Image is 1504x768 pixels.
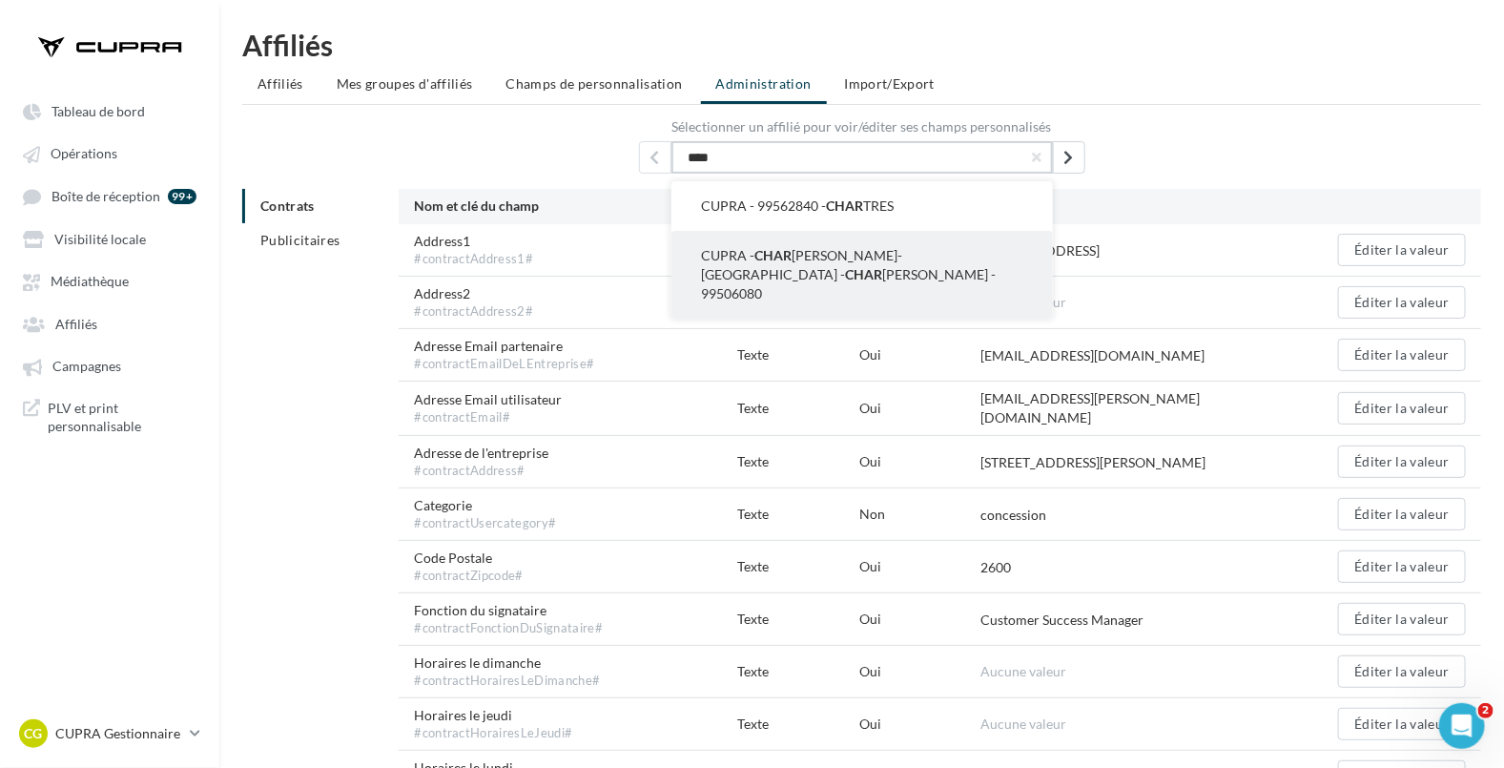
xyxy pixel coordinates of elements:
[55,316,97,332] span: Affiliés
[414,303,533,321] div: #contractAddress2#
[755,247,793,263] span: CHAR
[1439,703,1485,749] iframe: Intercom live chat
[15,716,204,752] a: CG CUPRA Gestionnaire
[859,557,980,576] div: Oui
[846,266,883,282] span: CHAR
[980,197,1304,217] div: Valeur
[414,356,594,373] div: #contractEmailDeLEntreprise#
[414,549,524,585] span: Code Postale
[1338,655,1466,688] button: Éditer la valeur
[11,178,208,214] a: Boîte de réception 99+
[25,724,43,743] span: CG
[168,189,196,204] div: 99+
[337,75,473,92] span: Mes groupes d'affiliés
[671,181,1053,231] button: CUPRA - 99562840 -CHARTRES
[1478,703,1494,718] span: 2
[414,515,556,532] div: #contractUsercategory#
[55,724,182,743] p: CUPRA Gestionnaire
[11,135,208,170] a: Opérations
[414,409,562,426] div: #contractEmail#
[414,725,572,742] div: #contractHorairesLeJeudi#
[859,505,980,524] div: Non
[258,75,303,92] span: Affiliés
[51,146,117,162] span: Opérations
[671,231,1053,319] button: CUPRA -CHAR[PERSON_NAME]-[GEOGRAPHIC_DATA] -CHAR[PERSON_NAME] - 99506080
[414,673,600,690] div: #contractHorairesLeDimanche#
[1338,603,1466,635] button: Éditer la valeur
[859,610,980,629] div: Oui
[1338,392,1466,425] button: Éditer la valeur
[1338,286,1466,319] button: Éditer la valeur
[48,399,196,436] span: PLV et print personnalisable
[980,389,1304,427] div: [EMAIL_ADDRESS][PERSON_NAME][DOMAIN_NAME]
[414,620,603,637] div: #contractFonctionDuSignataire#
[242,31,1481,59] div: Affiliés
[414,197,737,217] div: Nom et clé du champ
[980,716,1066,732] span: Aucune valeur
[414,390,562,426] span: Adresse Email utilisateur
[52,188,160,204] span: Boîte de réception
[1338,339,1466,371] button: Éditer la valeur
[980,453,1205,472] div: [STREET_ADDRESS][PERSON_NAME]
[242,120,1481,134] label: Sélectionner un affilié pour voir/éditer ses champs personnalisés
[738,345,859,364] div: Texte
[11,263,208,298] a: Médiathèque
[1338,498,1466,530] button: Éditer la valeur
[1338,446,1466,478] button: Éditer la valeur
[738,505,859,524] div: Texte
[859,452,980,471] div: Oui
[11,348,208,383] a: Campagnes
[980,663,1066,679] span: Aucune valeur
[859,715,980,734] div: Oui
[414,601,603,637] span: Fonction du signataire
[702,247,997,301] span: CUPRA - [PERSON_NAME]-[GEOGRAPHIC_DATA] - [PERSON_NAME] - 99506080
[980,611,1143,630] div: Customer Success Manager
[11,391,208,444] a: PLV et print personnalisable
[52,103,145,119] span: Tableau de bord
[859,662,980,681] div: Oui
[738,557,859,576] div: Texte
[11,93,208,128] a: Tableau de bord
[738,662,859,681] div: Texte
[414,284,533,321] span: Address2
[414,444,548,480] span: Adresse de l'entreprise
[54,231,146,247] span: Visibilité locale
[738,399,859,418] div: Texte
[414,232,533,268] span: Address1
[11,306,208,341] a: Affiliés
[52,359,121,375] span: Campagnes
[1338,708,1466,740] button: Éditer la valeur
[414,463,548,480] div: #contractAddress#
[738,610,859,629] div: Texte
[738,452,859,471] div: Texte
[1338,234,1466,266] button: Éditer la valeur
[980,346,1205,365] div: [EMAIL_ADDRESS][DOMAIN_NAME]
[702,197,895,214] span: CUPRA - 99562840 - TRES
[414,654,600,690] span: Horaires le dimanche
[414,568,524,585] div: #contractZipcode#
[827,197,864,214] span: CHAR
[414,337,594,373] span: Adresse Email partenaire
[414,251,533,268] div: #contractAddress1#
[506,75,683,92] span: Champs de personnalisation
[980,506,1046,525] div: concession
[414,496,556,532] span: Categorie
[11,221,208,256] a: Visibilité locale
[1338,550,1466,583] button: Éditer la valeur
[845,75,936,92] span: Import/Export
[859,345,980,364] div: Oui
[414,706,572,742] span: Horaires le jeudi
[859,399,980,418] div: Oui
[51,274,129,290] span: Médiathèque
[738,715,859,734] div: Texte
[260,232,340,248] span: Publicitaires
[980,558,1011,577] div: 2600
